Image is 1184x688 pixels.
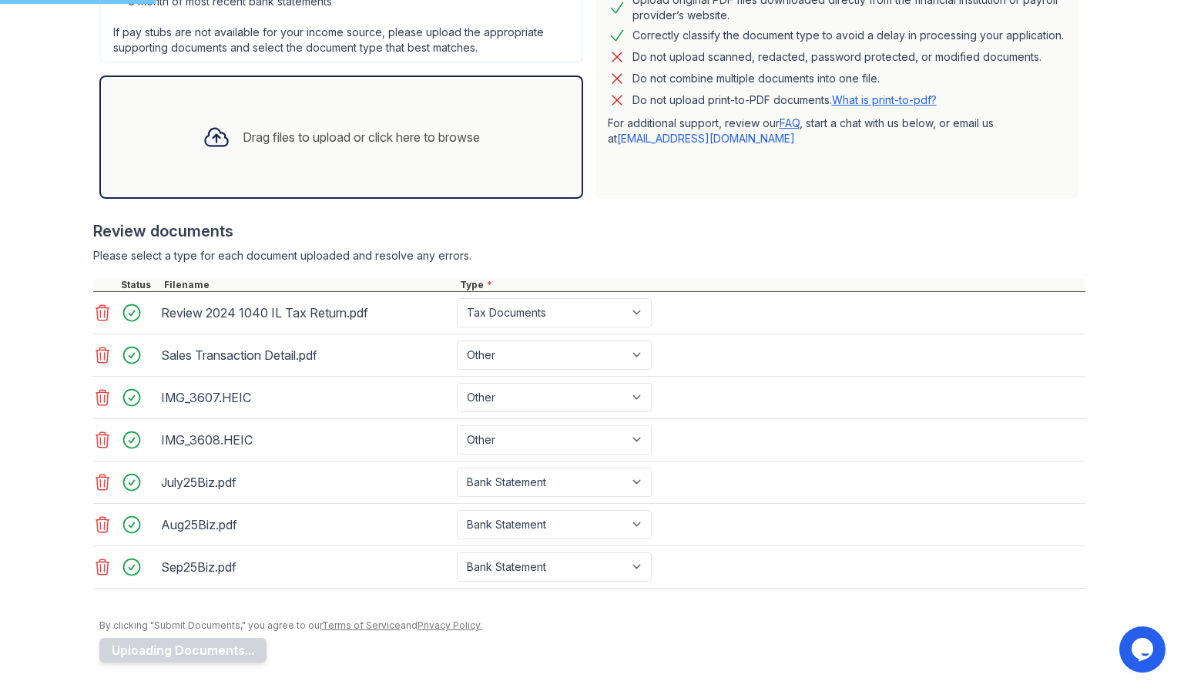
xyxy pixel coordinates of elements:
[161,300,451,325] div: Review 2024 1040 IL Tax Return.pdf
[780,116,800,129] a: FAQ
[1119,626,1169,673] iframe: chat widget
[161,385,451,410] div: IMG_3607.HEIC
[418,619,482,631] a: Privacy Policy.
[617,132,795,145] a: [EMAIL_ADDRESS][DOMAIN_NAME]
[161,512,451,537] div: Aug25Biz.pdf
[99,619,1085,632] div: By clicking "Submit Documents," you agree to our and
[243,128,480,146] div: Drag files to upload or click here to browse
[118,279,161,291] div: Status
[99,638,267,663] button: Uploading Documents...
[322,619,401,631] a: Terms of Service
[161,279,457,291] div: Filename
[93,248,1085,263] div: Please select a type for each document uploaded and resolve any errors.
[161,428,451,452] div: IMG_3608.HEIC
[161,555,451,579] div: Sep25Biz.pdf
[632,48,1041,66] div: Do not upload scanned, redacted, password protected, or modified documents.
[608,116,1067,146] p: For additional support, review our , start a chat with us below, or email us at
[632,69,880,88] div: Do not combine multiple documents into one file.
[832,93,937,106] a: What is print-to-pdf?
[93,220,1085,242] div: Review documents
[632,26,1064,45] div: Correctly classify the document type to avoid a delay in processing your application.
[161,470,451,495] div: July25Biz.pdf
[161,343,451,367] div: Sales Transaction Detail.pdf
[632,92,937,108] p: Do not upload print-to-PDF documents.
[457,279,1085,291] div: Type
